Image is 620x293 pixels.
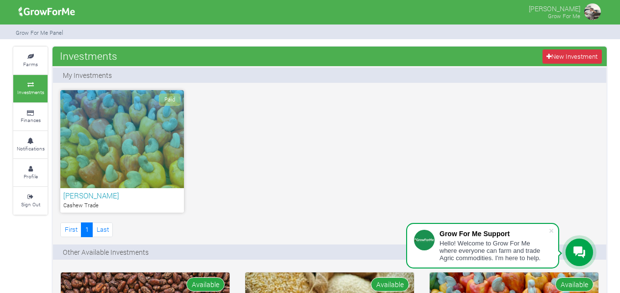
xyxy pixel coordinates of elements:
span: Available [186,277,225,292]
a: 1 [81,222,93,237]
small: Grow For Me Panel [16,29,63,36]
p: My Investments [63,70,112,80]
a: Sign Out [13,187,48,214]
small: Sign Out [21,201,40,208]
a: Notifications [13,131,48,158]
a: Finances [13,103,48,130]
h6: [PERSON_NAME] [63,191,181,200]
p: Cashew Trade [63,201,181,210]
nav: Page Navigation [60,222,113,237]
span: Available [555,277,594,292]
img: growforme image [15,2,78,22]
a: Farms [13,47,48,74]
span: Paid [159,94,181,106]
small: Profile [24,173,38,180]
a: Profile [13,159,48,186]
div: Hello! Welcome to Grow For Me where everyone can farm and trade Agric commodities. I'm here to help. [439,240,548,262]
small: Farms [23,61,38,68]
div: Grow For Me Support [439,230,548,238]
a: Investments [13,75,48,102]
p: [PERSON_NAME] [529,2,580,14]
small: Grow For Me [548,12,580,20]
a: New Investment [542,49,602,64]
a: Last [92,222,113,237]
a: First [60,222,81,237]
img: growforme image [583,2,602,22]
a: Paid [PERSON_NAME] Cashew Trade [60,90,184,213]
span: Investments [57,46,120,66]
p: Other Available Investments [63,247,149,257]
small: Investments [17,89,44,96]
small: Finances [21,117,41,123]
span: Available [371,277,409,292]
small: Notifications [17,145,45,152]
